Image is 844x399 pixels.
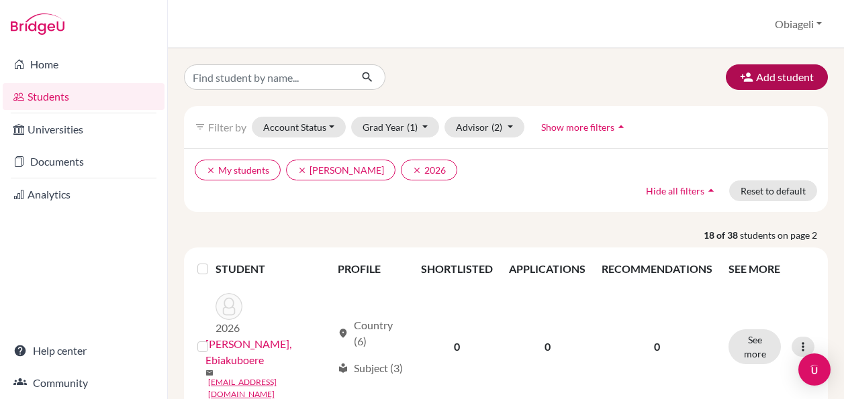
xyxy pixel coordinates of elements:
[3,369,165,396] a: Community
[195,160,281,180] button: clearMy students
[401,160,457,180] button: clear2026
[195,121,205,132] i: filter_list
[3,148,165,175] a: Documents
[444,117,524,137] button: Advisor(2)
[491,121,502,133] span: (2)
[330,253,413,285] th: PROFILE
[208,121,246,133] span: Filter by
[541,121,614,133] span: Show more filters
[3,116,165,143] a: Universities
[338,317,405,349] div: Country (6)
[729,329,781,364] button: See more
[602,339,712,355] p: 0
[205,336,332,368] a: [PERSON_NAME], Ebiakuboere
[720,253,823,285] th: SEE MORE
[338,328,348,339] span: location_on
[412,166,422,175] i: clear
[726,64,828,90] button: Add student
[646,185,704,196] span: Hide all filters
[286,160,395,180] button: clear[PERSON_NAME]
[3,83,165,110] a: Students
[729,180,817,201] button: Reset to default
[205,369,214,377] span: mail
[769,11,828,37] button: Obiageli
[704,184,718,197] i: arrow_drop_up
[413,253,501,285] th: SHORTLISTED
[635,180,729,201] button: Hide all filtersarrow_drop_up
[3,337,165,364] a: Help center
[216,293,242,320] img: Koinyan, Ebiakuboere
[407,121,418,133] span: (1)
[614,120,628,133] i: arrow_drop_up
[530,117,639,137] button: Show more filtersarrow_drop_up
[184,64,350,90] input: Find student by name...
[501,253,594,285] th: APPLICATIONS
[704,228,740,242] strong: 18 of 38
[216,253,330,285] th: STUDENT
[594,253,720,285] th: RECOMMENDATIONS
[338,363,348,374] span: local_library
[11,13,64,35] img: Bridge-U
[798,353,831,386] div: Open Intercom Messenger
[338,360,403,376] div: Subject (3)
[206,166,216,175] i: clear
[252,117,346,137] button: Account Status
[297,166,307,175] i: clear
[3,181,165,208] a: Analytics
[351,117,440,137] button: Grad Year(1)
[3,51,165,78] a: Home
[216,320,242,336] p: 2026
[740,228,828,242] span: students on page 2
